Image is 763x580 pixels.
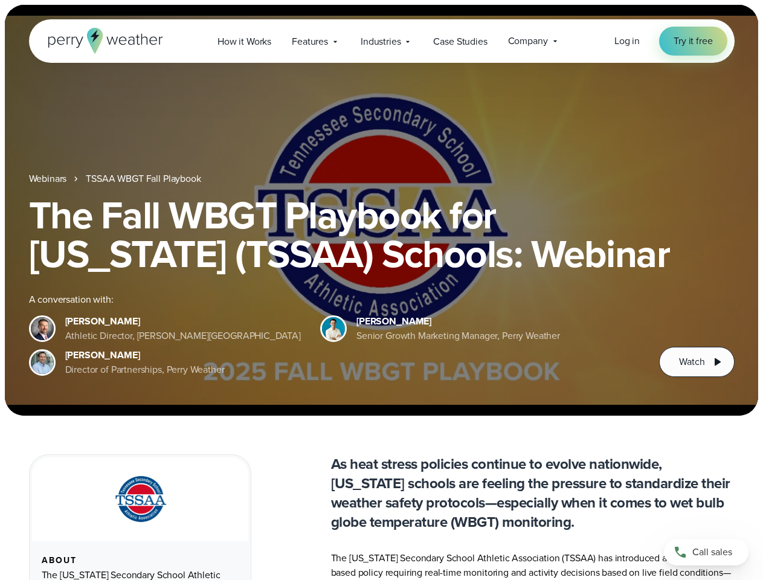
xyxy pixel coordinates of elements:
[42,556,239,565] div: About
[86,172,201,186] a: TSSAA WBGT Fall Playbook
[29,172,735,186] nav: Breadcrumb
[29,292,640,307] div: A conversation with:
[65,362,225,377] div: Director of Partnerships, Perry Weather
[508,34,548,48] span: Company
[29,196,735,273] h1: The Fall WBGT Playbook for [US_STATE] (TSSAA) Schools: Webinar
[217,34,271,49] span: How it Works
[65,314,301,329] div: [PERSON_NAME]
[322,317,345,340] img: Spencer Patton, Perry Weather
[614,34,640,48] a: Log in
[659,347,734,377] button: Watch
[361,34,401,49] span: Industries
[433,34,487,49] span: Case Studies
[423,29,497,54] a: Case Studies
[292,34,328,49] span: Features
[692,545,732,559] span: Call sales
[29,172,67,186] a: Webinars
[65,329,301,343] div: Athletic Director, [PERSON_NAME][GEOGRAPHIC_DATA]
[679,355,704,369] span: Watch
[31,317,54,340] img: Brian Wyatt
[207,29,282,54] a: How it Works
[356,314,560,329] div: [PERSON_NAME]
[659,27,727,56] a: Try it free
[674,34,712,48] span: Try it free
[100,472,181,527] img: TSSAA-Tennessee-Secondary-School-Athletic-Association.svg
[331,454,735,532] p: As heat stress policies continue to evolve nationwide, [US_STATE] schools are feeling the pressur...
[31,351,54,374] img: Jeff Wood
[664,539,749,565] a: Call sales
[356,329,560,343] div: Senior Growth Marketing Manager, Perry Weather
[65,348,225,362] div: [PERSON_NAME]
